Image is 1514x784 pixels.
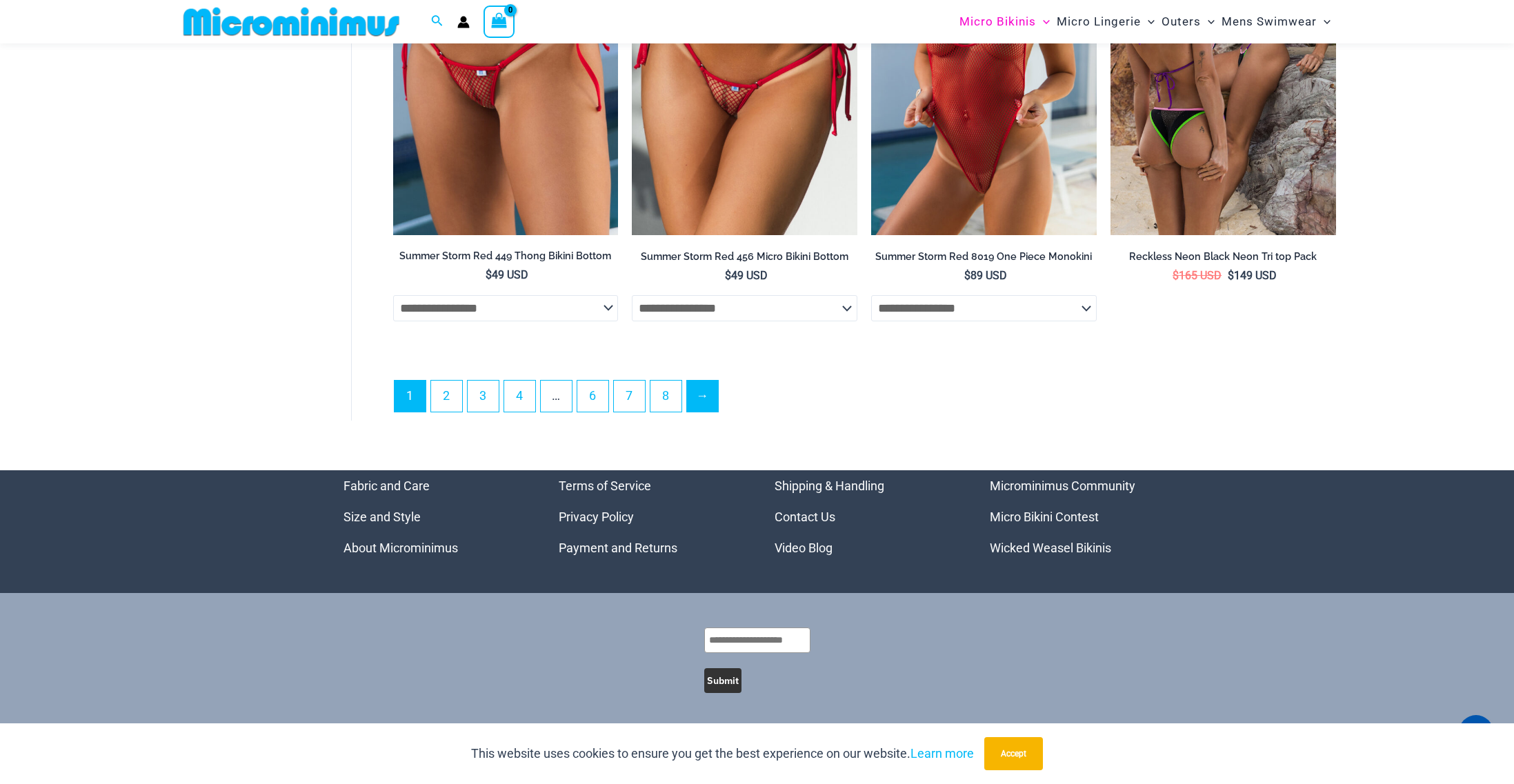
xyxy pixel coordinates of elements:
a: Page 6 [577,381,608,412]
aside: Footer Widget 4 [990,470,1171,563]
span: Menu Toggle [1201,4,1215,39]
span: Mens Swimwear [1222,4,1317,39]
a: Summer Storm Red 449 Thong Bikini Bottom [393,250,619,268]
a: Size and Style [343,510,421,524]
a: Micro Bikini Contest [990,510,1099,524]
a: Mens SwimwearMenu ToggleMenu Toggle [1218,4,1334,39]
a: Page 8 [650,381,681,412]
a: Micro LingerieMenu ToggleMenu Toggle [1053,4,1158,39]
a: Summer Storm Red 456 Micro Bikini Bottom [632,250,857,268]
a: → [687,381,718,412]
h2: Reckless Neon Black Neon Tri top Pack [1110,250,1336,263]
a: OutersMenu ToggleMenu Toggle [1158,4,1218,39]
h2: Summer Storm Red 449 Thong Bikini Bottom [393,250,619,263]
span: Menu Toggle [1036,4,1050,39]
span: Micro Lingerie [1057,4,1141,39]
a: Page 3 [468,381,499,412]
h2: Summer Storm Red 8019 One Piece Monokini [871,250,1097,263]
a: Shipping & Handling [775,479,884,493]
img: MM SHOP LOGO FLAT [178,6,405,37]
span: Page 1 [395,381,426,412]
h2: Summer Storm Red 456 Micro Bikini Bottom [632,250,857,263]
a: Summer Storm Red 8019 One Piece Monokini [871,250,1097,268]
span: Menu Toggle [1317,4,1331,39]
aside: Footer Widget 3 [775,470,956,563]
bdi: 49 USD [725,269,768,282]
a: Page 2 [431,381,462,412]
nav: Site Navigation [954,2,1337,41]
aside: Footer Widget 1 [343,470,525,563]
span: Outers [1162,4,1201,39]
nav: Product Pagination [393,380,1336,420]
span: $ [1173,269,1179,282]
a: Video Blog [775,541,833,555]
nav: Menu [990,470,1171,563]
a: About Microminimus [343,541,458,555]
span: Micro Bikinis [959,4,1036,39]
span: … [541,381,572,412]
a: Account icon link [457,16,470,28]
a: Learn more [910,746,974,761]
nav: Menu [559,470,740,563]
bdi: 165 USD [1173,269,1222,282]
a: Micro BikinisMenu ToggleMenu Toggle [956,4,1053,39]
button: Accept [984,737,1043,770]
a: Page 4 [504,381,535,412]
span: Menu Toggle [1141,4,1155,39]
p: This website uses cookies to ensure you get the best experience on our website. [471,743,974,764]
a: Search icon link [431,13,444,30]
nav: Menu [343,470,525,563]
a: Payment and Returns [559,541,677,555]
a: Privacy Policy [559,510,634,524]
bdi: 89 USD [964,269,1007,282]
a: Microminimus Community [990,479,1135,493]
bdi: 49 USD [486,268,528,281]
nav: Menu [775,470,956,563]
span: $ [486,268,492,281]
span: $ [964,269,970,282]
a: Contact Us [775,510,835,524]
a: Wicked Weasel Bikinis [990,541,1111,555]
a: Fabric and Care [343,479,430,493]
span: $ [1228,269,1234,282]
a: Page 7 [614,381,645,412]
span: $ [725,269,731,282]
aside: Footer Widget 2 [559,470,740,563]
bdi: 149 USD [1228,269,1277,282]
button: Submit [704,668,741,693]
a: Reckless Neon Black Neon Tri top Pack [1110,250,1336,268]
a: Terms of Service [559,479,651,493]
a: View Shopping Cart, empty [484,6,515,37]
